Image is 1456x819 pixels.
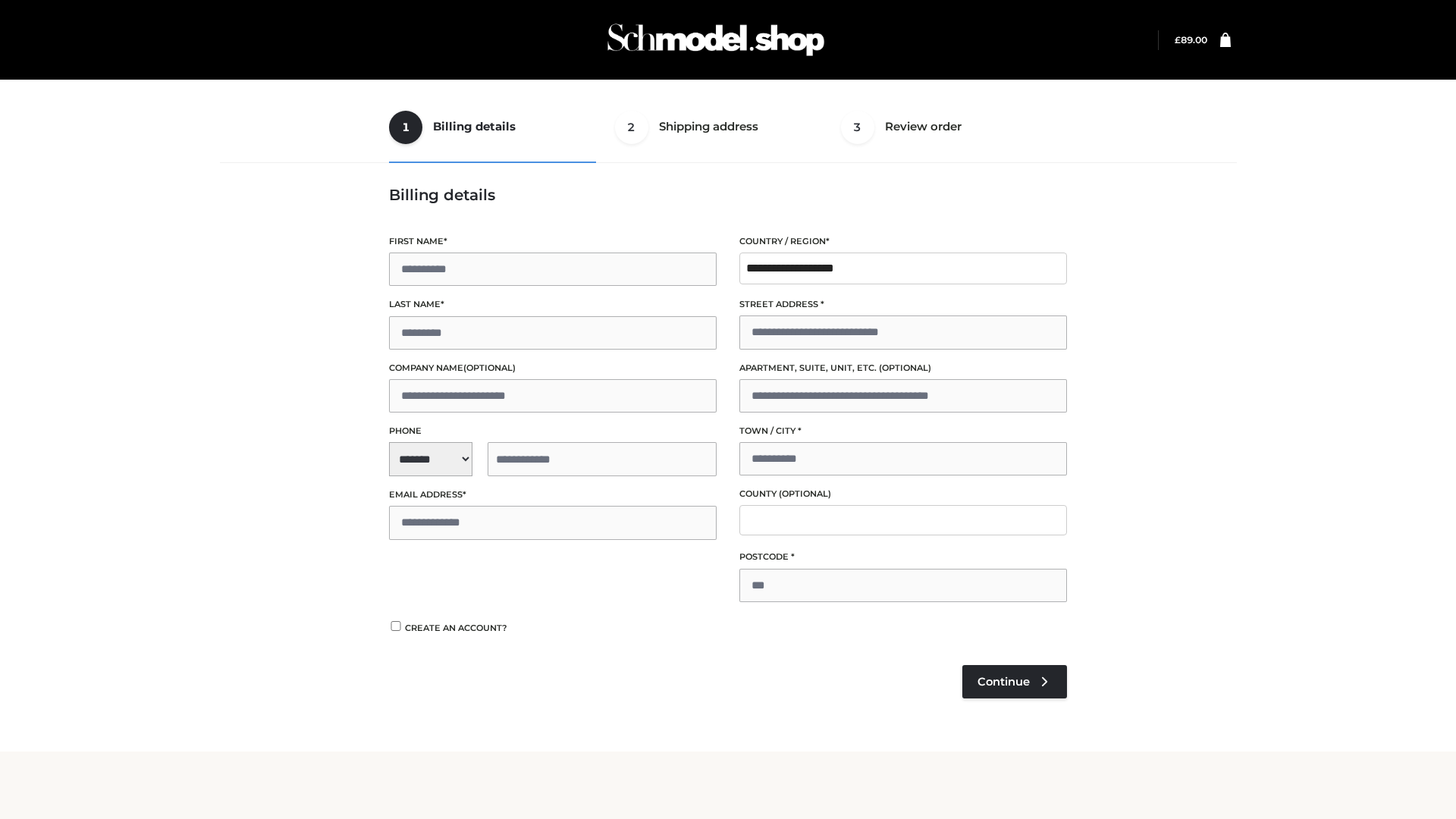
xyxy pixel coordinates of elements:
[405,623,507,633] span: Create an account?
[977,675,1030,689] span: Continue
[1175,34,1207,45] a: £89.00
[739,361,1067,375] label: Apartment, suite, unit, etc.
[1175,34,1181,45] span: £
[739,297,1067,312] label: Street address
[389,361,717,375] label: Company name
[389,488,717,502] label: Email address
[389,297,717,312] label: Last name
[389,186,1067,204] h3: Billing details
[739,234,1067,249] label: Country / Region
[602,10,830,70] img: Schmodel Admin 964
[389,424,717,438] label: Phone
[389,234,717,249] label: First name
[739,487,1067,501] label: County
[879,362,931,373] span: (optional)
[1175,34,1207,45] bdi: 89.00
[389,621,403,631] input: Create an account?
[463,362,516,373] span: (optional)
[962,665,1067,698] a: Continue
[779,488,831,499] span: (optional)
[739,550,1067,564] label: Postcode
[739,424,1067,438] label: Town / City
